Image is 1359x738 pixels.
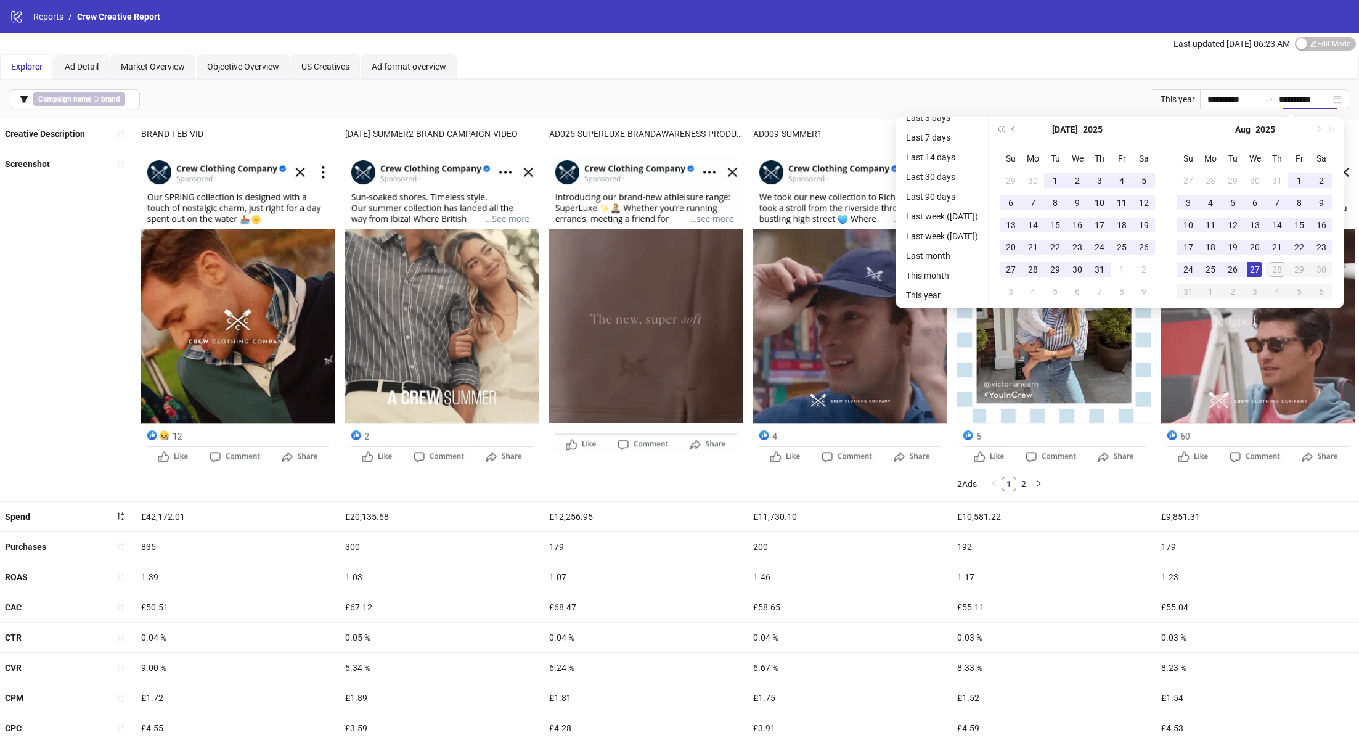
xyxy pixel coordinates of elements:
div: 1 [1048,173,1063,188]
div: 6.67 % [748,653,952,683]
button: Campaign name ∋ brand [10,89,140,109]
td: 2025-07-19 [1133,214,1155,236]
td: 2025-08-14 [1266,214,1288,236]
div: 5 [1292,284,1307,299]
td: 2025-07-21 [1022,236,1044,258]
a: Reports [31,10,66,23]
div: 18 [1203,240,1218,255]
span: ∋ [33,92,125,106]
th: Tu [1222,147,1244,170]
div: 22 [1048,240,1063,255]
td: 2025-07-01 [1044,170,1066,192]
td: 2025-08-28 [1266,258,1288,281]
td: 2025-07-03 [1088,170,1111,192]
div: 31 [1181,284,1196,299]
td: 2025-08-20 [1244,236,1266,258]
div: 28 [1026,262,1040,277]
div: £1.75 [748,683,952,713]
td: 2025-08-11 [1199,214,1222,236]
td: 2025-08-06 [1244,192,1266,214]
div: 9 [1070,195,1085,210]
div: 25 [1203,262,1218,277]
td: 2025-07-27 [1000,258,1022,281]
div: 2 [1137,262,1151,277]
span: right [1035,480,1042,487]
td: 2025-07-26 [1133,236,1155,258]
td: 2025-08-06 [1066,281,1088,303]
li: Last week ([DATE]) [901,209,983,224]
td: 2025-07-30 [1066,258,1088,281]
b: Campaign name [38,95,91,104]
div: 1 [1114,262,1129,277]
div: 31 [1092,262,1107,277]
div: 835 [136,532,340,562]
a: 1 [1002,477,1016,491]
div: £67.12 [340,592,544,622]
div: 0.03 % [952,623,1156,652]
img: Screenshot 6801570051865 [957,154,1151,466]
span: sort-descending [116,512,125,520]
td: 2025-07-05 [1133,170,1155,192]
div: 0.04 % [748,623,952,652]
li: This year [901,288,983,303]
div: £1.52 [952,683,1156,713]
td: 2025-08-23 [1310,236,1332,258]
td: 2025-08-10 [1177,214,1199,236]
td: 2025-07-28 [1022,258,1044,281]
div: £10,581.22 [952,502,1156,531]
td: 2025-07-02 [1066,170,1088,192]
li: Next Page [1031,477,1046,491]
th: Fr [1111,147,1133,170]
li: Last 14 days [901,150,983,165]
div: 21 [1270,240,1284,255]
span: sort-ascending [116,160,125,168]
div: 18 [1114,218,1129,232]
div: 28 [1270,262,1284,277]
td: 2025-08-05 [1222,192,1244,214]
div: BRAND-FEB-VID [136,119,340,149]
div: 9.00 % [136,653,340,683]
div: 13 [1003,218,1018,232]
td: 2025-08-02 [1133,258,1155,281]
th: We [1244,147,1266,170]
div: 29 [1225,173,1240,188]
td: 2025-08-07 [1088,281,1111,303]
div: 6 [1003,195,1018,210]
div: 3 [1247,284,1262,299]
div: 1.07 [544,562,748,592]
div: 300 [340,532,544,562]
div: 13 [1247,218,1262,232]
div: £1.72 [136,683,340,713]
div: £55.11 [952,592,1156,622]
div: AD025-SUPERLUXE-BRANDAWARENESS-PRODUCT [544,119,748,149]
td: 2025-09-04 [1266,281,1288,303]
td: 2025-09-06 [1310,281,1332,303]
div: 19 [1225,240,1240,255]
div: 12 [1137,195,1151,210]
img: Screenshot 6805428660065 [1161,154,1355,466]
div: 17 [1181,240,1196,255]
div: 2 [1314,173,1329,188]
td: 2025-08-12 [1222,214,1244,236]
td: 2025-09-03 [1244,281,1266,303]
div: 21 [1026,240,1040,255]
td: 2025-08-07 [1266,192,1288,214]
td: 2025-08-26 [1222,258,1244,281]
td: 2025-08-25 [1199,258,1222,281]
td: 2025-07-10 [1088,192,1111,214]
div: 6.24 % [544,653,748,683]
div: AD009-SUMMER1 [748,119,952,149]
b: CTR [5,633,22,642]
td: 2025-07-16 [1066,214,1088,236]
span: Ad Detail [65,62,99,72]
span: Market Overview [121,62,185,72]
div: 9 [1314,195,1329,210]
div: 24 [1181,262,1196,277]
a: 2 [1017,477,1030,491]
div: 4 [1026,284,1040,299]
td: 2025-07-04 [1111,170,1133,192]
td: 2025-07-29 [1222,170,1244,192]
img: Screenshot 6654847824865 [141,154,335,466]
div: 14 [1270,218,1284,232]
td: 2025-07-15 [1044,214,1066,236]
